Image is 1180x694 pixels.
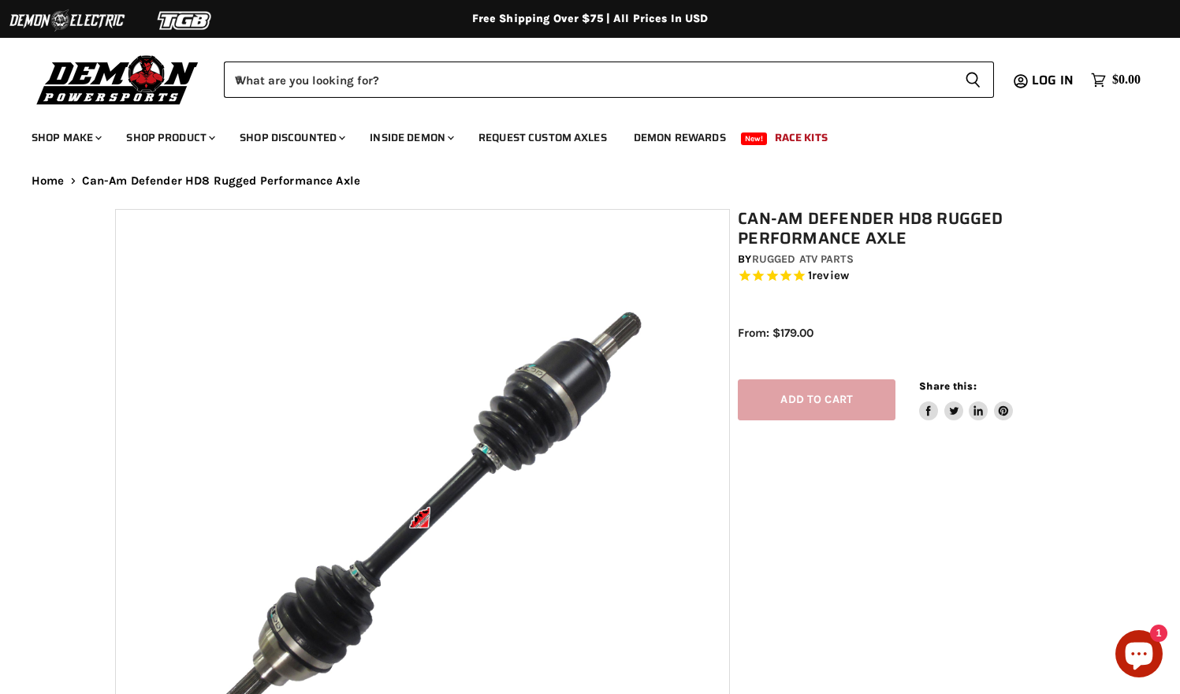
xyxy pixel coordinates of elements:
[82,174,360,188] span: Can-Am Defender HD8 Rugged Performance Axle
[738,268,1073,285] span: Rated 5.0 out of 5 stars 1 reviews
[1111,630,1167,681] inbox-online-store-chat: Shopify online store chat
[224,62,994,98] form: Product
[808,269,849,283] span: 1 reviews
[812,269,849,283] span: review
[20,121,111,154] a: Shop Make
[1112,73,1141,88] span: $0.00
[126,6,244,35] img: TGB Logo 2
[467,121,619,154] a: Request Custom Axles
[738,251,1073,268] div: by
[32,51,204,107] img: Demon Powersports
[752,252,854,266] a: Rugged ATV Parts
[20,115,1137,154] ul: Main menu
[952,62,994,98] button: Search
[228,121,355,154] a: Shop Discounted
[1032,70,1074,90] span: Log in
[741,132,768,145] span: New!
[32,174,65,188] a: Home
[622,121,738,154] a: Demon Rewards
[738,209,1073,248] h1: Can-Am Defender HD8 Rugged Performance Axle
[919,380,976,392] span: Share this:
[1025,73,1083,88] a: Log in
[763,121,839,154] a: Race Kits
[114,121,225,154] a: Shop Product
[8,6,126,35] img: Demon Electric Logo 2
[224,62,952,98] input: When autocomplete results are available use up and down arrows to review and enter to select
[738,326,813,340] span: From: $179.00
[358,121,463,154] a: Inside Demon
[919,379,1013,421] aside: Share this:
[1083,69,1148,91] a: $0.00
